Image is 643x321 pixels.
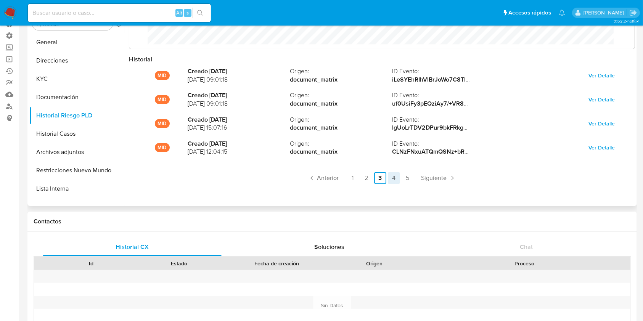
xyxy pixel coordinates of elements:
[347,172,359,184] a: Ir a la página 1
[188,91,290,100] strong: Creado [DATE]
[588,70,615,81] span: Ver Detalle
[360,172,373,184] a: Ir a la página 2
[388,172,400,184] a: Ir a la página 4
[374,172,386,184] a: Ir a la página 3
[29,161,125,180] button: Restricciones Nuevo Mundo
[588,118,615,129] span: Ver Detalle
[188,140,290,148] strong: Creado [DATE]
[188,75,290,84] span: [DATE] 09:01:18
[188,100,290,108] span: [DATE] 09:01:18
[583,141,620,154] button: Ver Detalle
[29,143,125,161] button: Archivos adjuntos
[290,91,392,100] span: Origen :
[155,95,170,104] p: MID
[629,9,637,17] a: Salir
[29,51,125,70] button: Direcciones
[584,9,627,16] p: ignacio.bagnardi@mercadolibre.com
[29,180,125,198] button: Lista Interna
[29,198,125,216] button: Listas Externas
[290,67,392,75] span: Origen :
[141,260,218,267] div: Estado
[290,148,392,156] strong: document_matrix
[129,55,152,64] strong: Historial
[421,175,447,181] span: Siguiente
[188,124,290,132] span: [DATE] 15:07:16
[290,140,392,148] span: Origen :
[29,70,125,88] button: KYC
[290,124,392,132] strong: document_matrix
[29,106,125,125] button: Historial Riesgo PLD
[559,10,565,16] a: Notificaciones
[188,116,290,124] strong: Creado [DATE]
[392,116,494,124] span: ID Evento :
[520,242,533,251] span: Chat
[53,260,130,267] div: Id
[392,91,494,100] span: ID Evento :
[583,69,620,82] button: Ver Detalle
[29,33,125,51] button: General
[336,260,413,267] div: Origen
[228,260,325,267] div: Fecha de creación
[28,8,211,18] input: Buscar usuario o caso...
[29,125,125,143] button: Historial Casos
[392,67,494,75] span: ID Evento :
[155,143,170,152] p: MID
[402,172,414,184] a: Ir a la página 5
[188,148,290,156] span: [DATE] 12:04:15
[424,260,625,267] div: Proceso
[418,172,459,184] a: Siguiente
[155,119,170,128] p: MID
[317,175,339,181] span: Anterior
[588,94,615,105] span: Ver Detalle
[392,140,494,148] span: ID Evento :
[314,242,344,251] span: Soluciones
[29,88,125,106] button: Documentación
[290,116,392,124] span: Origen :
[186,9,189,16] span: s
[34,218,631,225] h1: Contactos
[129,172,635,184] nav: Paginación
[583,117,620,130] button: Ver Detalle
[176,9,182,16] span: Alt
[508,9,551,17] span: Accesos rápidos
[583,93,620,106] button: Ver Detalle
[116,242,149,251] span: Historial CX
[290,100,392,108] strong: document_matrix
[305,172,342,184] a: Anterior
[188,67,290,75] strong: Creado [DATE]
[290,75,392,84] strong: document_matrix
[614,18,639,24] span: 3.152.2-hotfix-1
[155,71,170,80] p: MID
[192,8,208,18] button: search-icon
[588,142,615,153] span: Ver Detalle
